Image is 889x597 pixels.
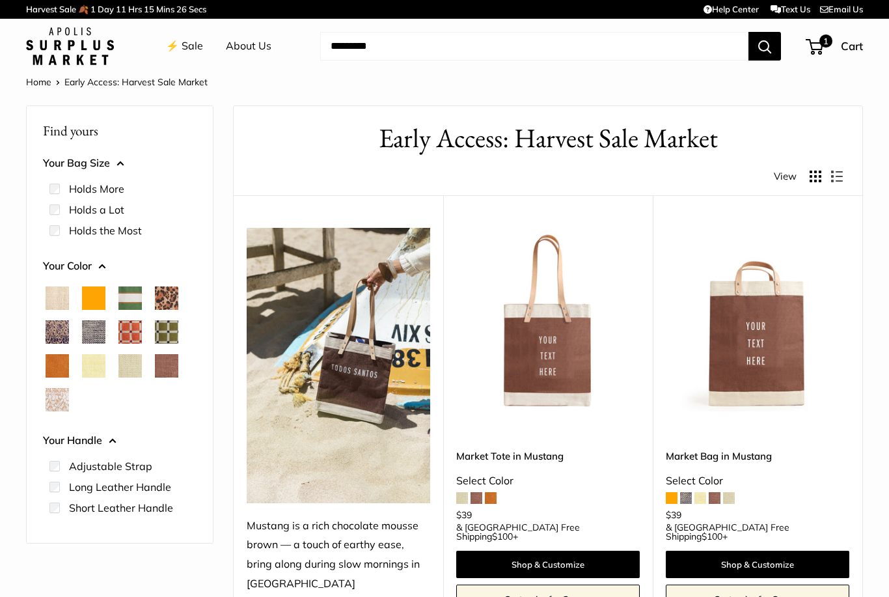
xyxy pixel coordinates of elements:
a: Home [26,76,51,88]
span: Early Access: Harvest Sale Market [64,76,208,88]
span: Secs [189,4,206,14]
img: Mustang is a rich chocolate mousse brown — a touch of earthy ease, bring along during slow mornin... [247,228,430,503]
a: Market Bag in MustangMarket Bag in Mustang [666,228,849,411]
button: Your Handle [43,431,197,451]
img: Market Tote in Mustang [456,228,640,411]
span: Mins [156,4,174,14]
span: & [GEOGRAPHIC_DATA] Free Shipping + [456,523,640,541]
button: Your Color [43,257,197,276]
span: Day [98,4,114,14]
div: Select Color [666,471,849,491]
p: Find yours [43,118,197,143]
a: Market Bag in Mustang [666,449,849,464]
nav: Breadcrumb [26,74,208,90]
a: Market Tote in MustangMarket Tote in Mustang [456,228,640,411]
span: View [774,167,797,186]
span: 15 [144,4,154,14]
button: Display products as grid [810,171,821,182]
a: 1 Cart [807,36,863,57]
button: Chenille Window Brick [118,320,142,344]
label: Holds More [69,181,124,197]
button: Mustang [155,354,178,378]
button: Mint Sorbet [118,354,142,378]
a: Text Us [771,4,810,14]
button: Orange [82,286,105,310]
span: 11 [116,4,126,14]
button: Cheetah [155,286,178,310]
a: Email Us [820,4,863,14]
button: Natural [46,286,69,310]
label: Long Leather Handle [69,479,171,495]
input: Search... [320,32,748,61]
span: $39 [456,509,472,521]
span: 26 [176,4,187,14]
button: Chenille Window Sage [155,320,178,344]
label: Holds a Lot [69,202,124,217]
div: Select Color [456,471,640,491]
img: Apolis: Surplus Market [26,27,114,65]
span: $100 [702,531,722,542]
label: Adjustable Strap [69,458,152,474]
button: Your Bag Size [43,154,197,173]
button: Blue Porcelain [46,320,69,344]
a: About Us [226,36,271,56]
img: Market Bag in Mustang [666,228,849,411]
button: Display products as list [831,171,843,182]
a: Market Tote in Mustang [456,449,640,464]
a: Shop & Customize [456,551,640,578]
button: White Porcelain [46,388,69,411]
a: ⚡️ Sale [166,36,203,56]
button: Chambray [82,320,105,344]
label: Holds the Most [69,223,142,238]
button: Daisy [82,354,105,378]
span: Cart [841,39,863,53]
button: Search [748,32,781,61]
label: Short Leather Handle [69,500,173,516]
span: 1 [90,4,96,14]
span: 1 [819,35,832,48]
span: $100 [492,531,513,542]
span: Hrs [128,4,142,14]
span: & [GEOGRAPHIC_DATA] Free Shipping + [666,523,849,541]
h1: Early Access: Harvest Sale Market [253,119,843,158]
a: Help Center [704,4,759,14]
button: Cognac [46,354,69,378]
a: Shop & Customize [666,551,849,578]
button: Court Green [118,286,142,310]
span: $39 [666,509,681,521]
